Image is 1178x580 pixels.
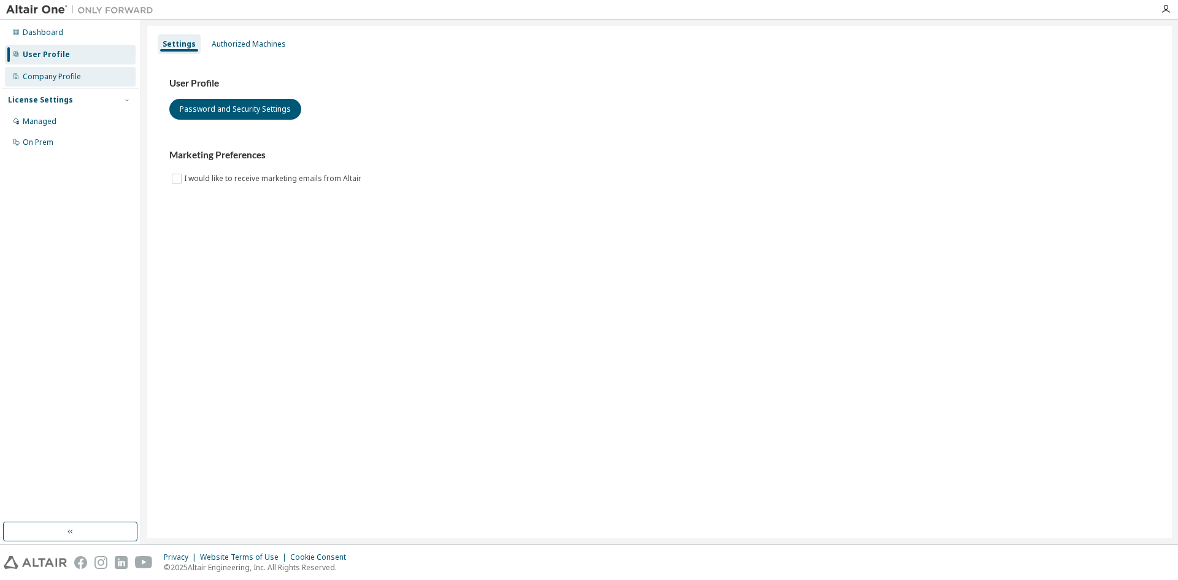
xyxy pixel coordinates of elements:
label: I would like to receive marketing emails from Altair [184,171,364,186]
div: Privacy [164,552,200,562]
div: On Prem [23,137,53,147]
img: altair_logo.svg [4,556,67,569]
div: Cookie Consent [290,552,353,562]
h3: User Profile [169,77,1150,90]
img: youtube.svg [135,556,153,569]
div: Settings [163,39,196,49]
button: Password and Security Settings [169,99,301,120]
img: Altair One [6,4,160,16]
div: Managed [23,117,56,126]
div: Company Profile [23,72,81,82]
img: instagram.svg [94,556,107,569]
div: Dashboard [23,28,63,37]
h3: Marketing Preferences [169,149,1150,161]
img: linkedin.svg [115,556,128,569]
div: User Profile [23,50,70,60]
div: Authorized Machines [212,39,286,49]
p: © 2025 Altair Engineering, Inc. All Rights Reserved. [164,562,353,573]
div: License Settings [8,95,73,105]
div: Website Terms of Use [200,552,290,562]
img: facebook.svg [74,556,87,569]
